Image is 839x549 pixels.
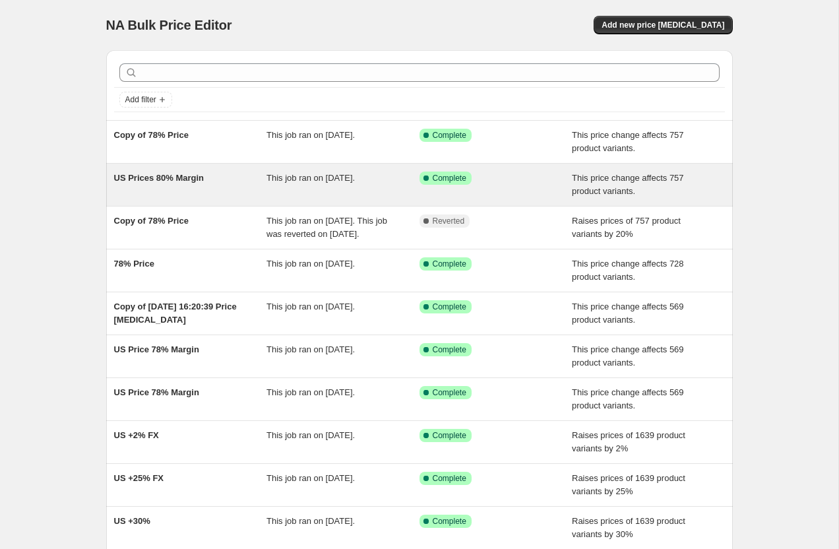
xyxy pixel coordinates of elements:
[266,387,355,397] span: This job ran on [DATE].
[114,387,199,397] span: US Price 78% Margin
[114,473,164,483] span: US +25% FX
[433,259,466,269] span: Complete
[433,130,466,141] span: Complete
[266,344,355,354] span: This job ran on [DATE].
[433,430,466,441] span: Complete
[433,302,466,312] span: Complete
[106,18,232,32] span: NA Bulk Price Editor
[114,259,154,269] span: 78% Price
[114,302,237,325] span: Copy of [DATE] 16:20:39 Price [MEDICAL_DATA]
[572,344,684,368] span: This price change affects 569 product variants.
[572,173,684,196] span: This price change affects 757 product variants.
[572,216,681,239] span: Raises prices of 757 product variants by 20%
[266,130,355,140] span: This job ran on [DATE].
[433,516,466,527] span: Complete
[433,344,466,355] span: Complete
[602,20,724,30] span: Add new price [MEDICAL_DATA]
[266,216,387,239] span: This job ran on [DATE]. This job was reverted on [DATE].
[572,430,685,453] span: Raises prices of 1639 product variants by 2%
[119,92,172,108] button: Add filter
[266,173,355,183] span: This job ran on [DATE].
[572,130,684,153] span: This price change affects 757 product variants.
[572,473,685,496] span: Raises prices of 1639 product variants by 25%
[266,473,355,483] span: This job ran on [DATE].
[266,516,355,526] span: This job ran on [DATE].
[433,216,465,226] span: Reverted
[125,94,156,105] span: Add filter
[114,430,159,440] span: US +2% FX
[114,516,150,526] span: US +30%
[572,387,684,410] span: This price change affects 569 product variants.
[572,516,685,539] span: Raises prices of 1639 product variants by 30%
[114,344,199,354] span: US Price 78% Margin
[433,173,466,183] span: Complete
[114,173,204,183] span: US Prices 80% Margin
[433,387,466,398] span: Complete
[433,473,466,484] span: Complete
[114,216,189,226] span: Copy of 78% Price
[114,130,189,140] span: Copy of 78% Price
[572,259,684,282] span: This price change affects 728 product variants.
[572,302,684,325] span: This price change affects 569 product variants.
[266,430,355,440] span: This job ran on [DATE].
[594,16,732,34] button: Add new price [MEDICAL_DATA]
[266,259,355,269] span: This job ran on [DATE].
[266,302,355,311] span: This job ran on [DATE].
